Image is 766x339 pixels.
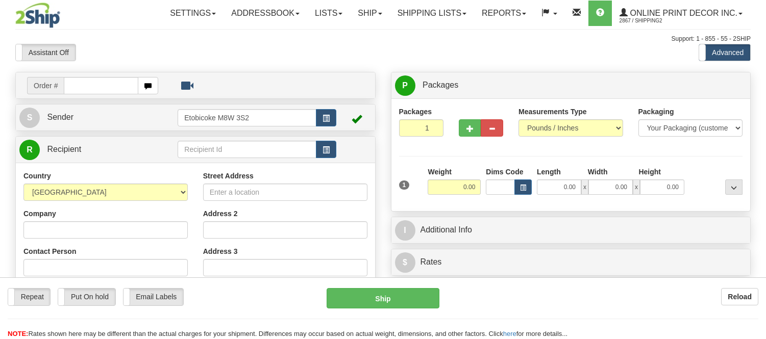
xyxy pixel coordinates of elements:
a: Addressbook [224,1,307,26]
a: Ship [350,1,389,26]
label: Packages [399,107,432,117]
button: Reload [721,288,758,305]
label: Assistant Off [16,44,76,61]
span: Online Print Decor Inc. [628,9,737,17]
span: NOTE: [8,330,28,337]
div: ... [725,179,743,195]
label: Email Labels [123,289,183,305]
span: x [581,179,588,195]
button: Ship [327,288,439,308]
input: Enter a location [203,184,367,201]
span: x [633,179,640,195]
span: R [19,140,40,160]
input: Recipient Id [178,141,316,158]
a: R Recipient [19,139,160,160]
a: S Sender [19,107,178,128]
div: Support: 1 - 855 - 55 - 2SHIP [15,35,751,43]
label: Length [537,167,561,177]
iframe: chat widget [743,117,765,221]
span: Order # [27,77,64,94]
span: 2867 / Shipping2 [620,16,696,26]
span: 1 [399,180,410,190]
a: here [503,330,516,337]
span: Packages [423,81,458,89]
span: $ [395,252,415,273]
b: Reload [728,293,752,301]
label: Put On hold [58,289,115,305]
label: Country [23,171,51,181]
a: P Packages [395,75,747,96]
input: Sender Id [178,109,316,126]
label: Street Address [203,171,254,181]
a: Reports [474,1,534,26]
label: Address 3 [203,246,238,256]
a: Shipping lists [390,1,474,26]
a: Online Print Decor Inc. 2867 / Shipping2 [612,1,750,26]
span: P [395,75,415,96]
label: Repeat [8,289,50,305]
a: $Rates [395,252,747,273]
label: Contact Person [23,246,76,256]
a: Settings [162,1,224,26]
label: Advanced [699,44,750,61]
label: Company [23,208,56,219]
label: Dims Code [486,167,523,177]
a: IAdditional Info [395,220,747,241]
img: logo2867.jpg [15,3,60,28]
span: I [395,220,415,241]
a: Lists [307,1,350,26]
label: Address 2 [203,208,238,219]
span: Sender [47,113,73,121]
label: Width [588,167,608,177]
span: Recipient [47,145,81,153]
label: Measurements Type [518,107,587,117]
label: Height [638,167,661,177]
span: S [19,108,40,128]
label: Packaging [638,107,674,117]
label: Weight [428,167,451,177]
